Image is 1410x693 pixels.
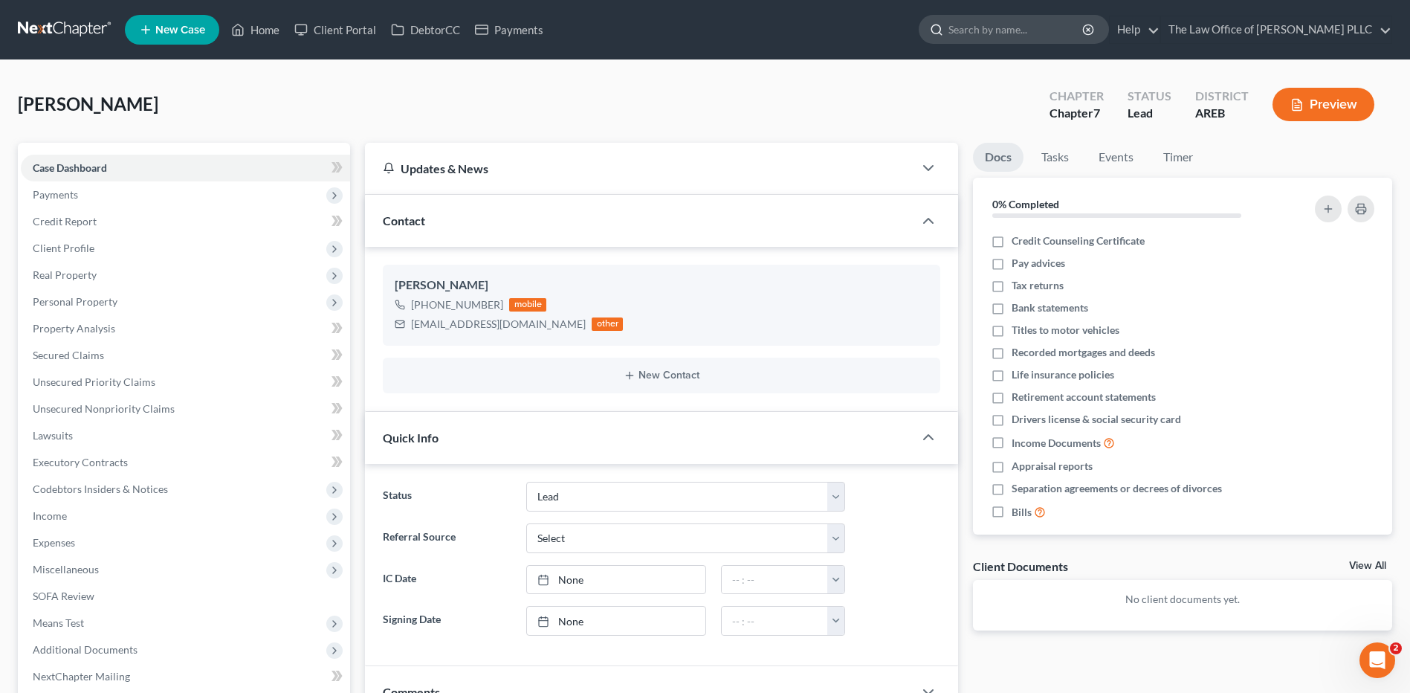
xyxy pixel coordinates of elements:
div: mobile [509,298,546,312]
a: Property Analysis [21,315,350,342]
span: Executory Contracts [33,456,128,468]
div: AREB [1195,105,1249,122]
span: Income Documents [1012,436,1101,451]
span: 2 [1390,642,1402,654]
a: Case Dashboard [21,155,350,181]
div: Lead [1128,105,1171,122]
div: Client Documents [973,558,1068,574]
a: SOFA Review [21,583,350,610]
span: Drivers license & social security card [1012,412,1181,427]
span: Credit Counseling Certificate [1012,233,1145,248]
div: [PERSON_NAME] [395,277,928,294]
a: Lawsuits [21,422,350,449]
span: Real Property [33,268,97,281]
a: Credit Report [21,208,350,235]
span: Credit Report [33,215,97,228]
span: New Case [155,25,205,36]
a: The Law Office of [PERSON_NAME] PLLC [1161,16,1391,43]
label: Signing Date [375,606,518,636]
span: Unsecured Priority Claims [33,375,155,388]
span: Tax returns [1012,278,1064,293]
div: [PHONE_NUMBER] [411,297,503,312]
a: Timer [1151,143,1205,172]
a: Events [1087,143,1145,172]
a: Unsecured Nonpriority Claims [21,396,350,422]
span: Unsecured Nonpriority Claims [33,402,175,415]
a: Help [1110,16,1160,43]
span: Expenses [33,536,75,549]
a: Client Portal [287,16,384,43]
a: DebtorCC [384,16,468,43]
a: Payments [468,16,551,43]
span: Life insurance policies [1012,367,1114,382]
label: IC Date [375,565,518,595]
iframe: Intercom live chat [1359,642,1395,678]
a: Secured Claims [21,342,350,369]
span: NextChapter Mailing [33,670,130,683]
span: Appraisal reports [1012,459,1093,474]
span: 7 [1093,106,1100,120]
span: Retirement account statements [1012,390,1156,404]
span: Codebtors Insiders & Notices [33,483,168,495]
span: Personal Property [33,295,117,308]
div: Chapter [1050,88,1104,105]
span: Secured Claims [33,349,104,361]
input: Search by name... [948,16,1084,43]
div: other [592,318,623,331]
a: Unsecured Priority Claims [21,369,350,396]
span: Pay advices [1012,256,1065,271]
input: -- : -- [722,607,828,635]
div: Status [1128,88,1171,105]
span: Payments [33,188,78,201]
div: Chapter [1050,105,1104,122]
span: Client Profile [33,242,94,254]
span: Additional Documents [33,643,138,656]
button: Preview [1272,88,1374,121]
span: SOFA Review [33,590,94,602]
div: District [1195,88,1249,105]
span: Quick Info [383,431,439,445]
p: No client documents yet. [985,592,1380,607]
label: Status [375,482,518,512]
strong: 0% Completed [992,198,1059,210]
span: Case Dashboard [33,161,107,174]
label: Referral Source [375,523,518,553]
span: Recorded mortgages and deeds [1012,345,1155,360]
a: View All [1349,561,1386,571]
span: Contact [383,213,425,228]
a: None [527,566,705,594]
div: [EMAIL_ADDRESS][DOMAIN_NAME] [411,317,586,332]
span: Titles to motor vehicles [1012,323,1119,338]
button: New Contact [395,370,928,381]
span: Income [33,509,67,522]
span: Lawsuits [33,429,73,442]
a: NextChapter Mailing [21,663,350,690]
a: Tasks [1029,143,1081,172]
a: Executory Contracts [21,449,350,476]
span: Separation agreements or decrees of divorces [1012,481,1222,496]
a: None [527,607,705,635]
span: Property Analysis [33,322,115,335]
span: [PERSON_NAME] [18,93,158,115]
span: Bank statements [1012,300,1088,315]
span: Bills [1012,505,1032,520]
span: Miscellaneous [33,563,99,576]
a: Home [224,16,287,43]
div: Updates & News [383,161,896,176]
span: Means Test [33,616,84,629]
a: Docs [973,143,1023,172]
input: -- : -- [722,566,828,594]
